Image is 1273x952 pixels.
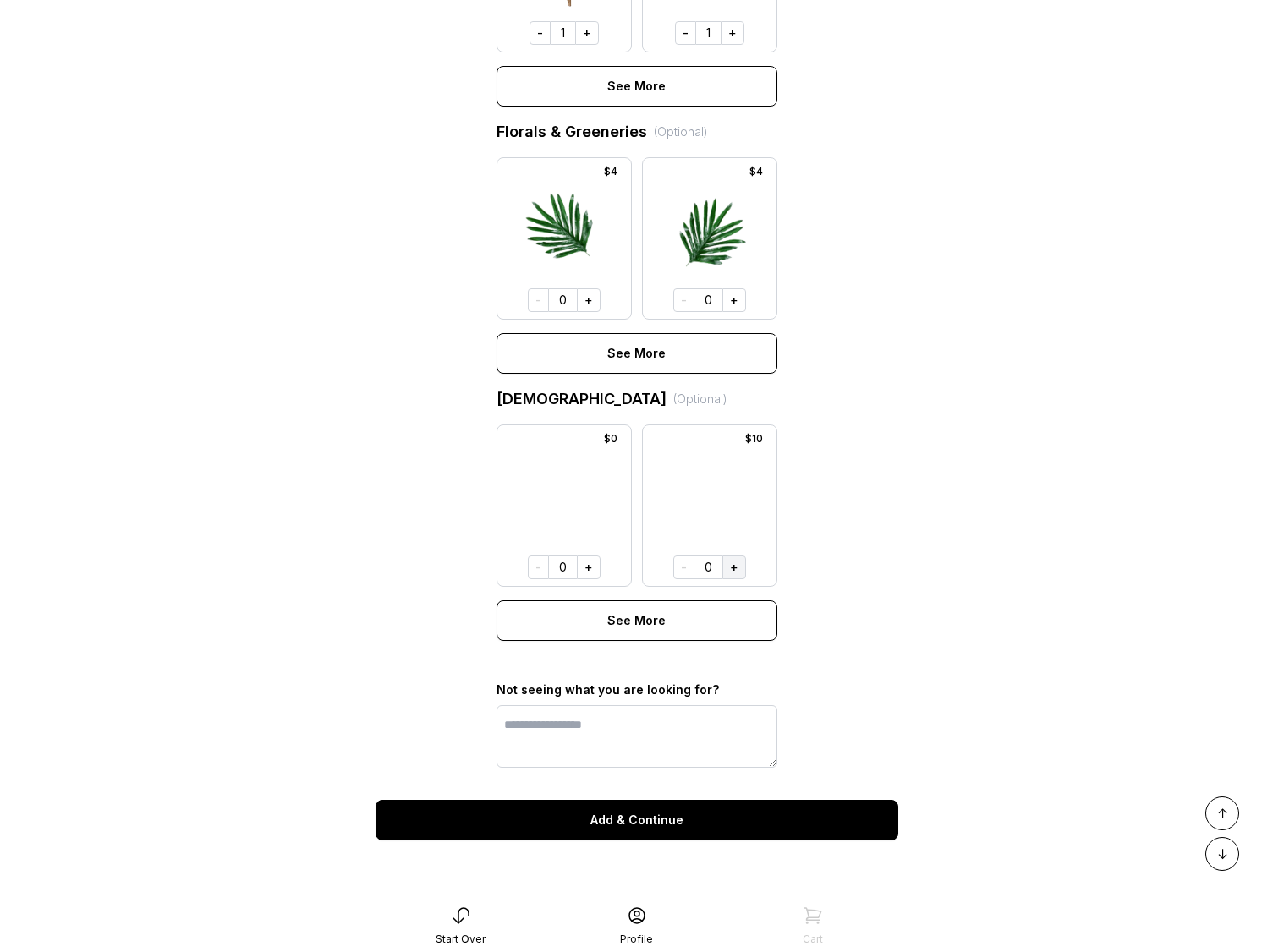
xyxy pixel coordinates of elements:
button: - [528,288,549,312]
div: See More [497,333,777,374]
div: 0 [549,288,577,312]
div: Not seeing what you are looking for? [497,681,777,698]
div: (Optional) [673,391,727,408]
div: Cart [803,933,823,946]
div: $0 [597,430,624,447]
img: Tropical green fan left [518,178,611,278]
button: + [721,21,744,45]
div: $10 [738,430,770,447]
div: [DEMOGRAPHIC_DATA] [497,387,777,411]
button: - [673,555,694,579]
div: 1 [551,21,575,45]
button: - [675,21,696,45]
div: Florals & Greeneries [497,120,777,144]
img: Tropical green fan right [663,178,756,278]
button: - [528,555,549,579]
button: + [722,555,746,579]
button: + [722,288,746,312]
div: See More [497,600,777,641]
div: Profile [620,933,653,946]
div: $4 [743,163,770,180]
img: Cowgirly boot, 26in, Tuftex [518,446,611,545]
div: 0 [694,555,722,579]
button: + [577,288,601,312]
div: $4 [597,163,624,180]
div: 1 [696,21,721,45]
button: - [673,288,694,312]
span: ↓ [1217,844,1228,864]
div: 0 [694,288,722,312]
div: See More [497,66,777,107]
div: Start Over [436,933,486,946]
div: Add & Continue [376,800,898,840]
button: - [530,21,551,45]
button: + [577,555,601,579]
div: (Optional) [654,123,708,140]
button: + [575,21,599,45]
img: Polka dot bow, 35in, Amazon [663,446,756,545]
span: ↑ [1217,803,1228,823]
div: 0 [549,555,577,579]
